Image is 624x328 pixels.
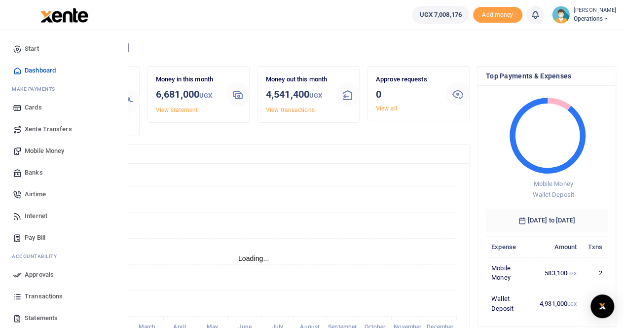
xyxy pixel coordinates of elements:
span: Airtime [25,189,46,199]
p: Money in this month [156,74,218,85]
span: Statements [25,313,58,323]
a: Start [8,38,120,60]
span: Banks [25,168,43,178]
th: Txns [582,236,608,257]
h4: Top Payments & Expenses [486,71,608,81]
a: Mobile Money [8,140,120,162]
span: Mobile Money [533,180,573,187]
span: Start [25,44,39,54]
h6: [DATE] to [DATE] [486,209,608,232]
a: profile-user [PERSON_NAME] Operations [552,6,616,24]
img: logo-large [40,8,88,23]
li: Wallet ballance [408,6,473,24]
span: Internet [25,211,47,221]
small: UGX [567,271,577,276]
span: Mobile Money [25,146,64,156]
td: 4,931,000 [534,289,583,319]
span: Wallet Deposit [532,191,574,198]
h4: Transactions Overview [46,148,461,159]
span: Transactions [25,292,63,301]
span: Dashboard [25,66,56,75]
small: UGX [309,92,322,99]
text: Loading... [238,255,269,262]
p: Money out this month [266,74,328,85]
li: Toup your wallet [473,7,522,23]
td: 2 [582,257,608,288]
div: Open Intercom Messenger [590,294,614,318]
span: Xente Transfers [25,124,72,134]
span: UGX 7,008,176 [419,10,461,20]
span: countability [19,253,57,260]
h3: 6,681,000 [156,87,218,103]
th: Expense [486,236,534,257]
td: 583,100 [534,257,583,288]
span: Approvals [25,270,54,280]
a: View all [376,105,397,112]
a: Dashboard [8,60,120,81]
a: Transactions [8,286,120,307]
a: Xente Transfers [8,118,120,140]
small: UGX [567,301,577,307]
a: View transactions [266,107,315,113]
th: Amount [534,236,583,257]
a: Airtime [8,183,120,205]
td: 1 [582,289,608,319]
a: Internet [8,205,120,227]
a: Approvals [8,264,120,286]
li: Ac [8,249,120,264]
p: Approve requests [376,74,438,85]
h3: 0 [376,87,438,102]
span: Pay Bill [25,233,45,243]
span: ake Payments [17,85,55,93]
a: View statement [156,107,198,113]
a: Cards [8,97,120,118]
a: Pay Bill [8,227,120,249]
span: Operations [574,14,616,23]
small: [PERSON_NAME] [574,6,616,15]
span: Cards [25,103,42,112]
a: Add money [473,10,522,18]
img: profile-user [552,6,570,24]
small: UGX [199,92,212,99]
a: UGX 7,008,176 [412,6,469,24]
li: M [8,81,120,97]
span: Add money [473,7,522,23]
a: logo-small logo-large logo-large [39,11,88,18]
h4: Hello [PERSON_NAME] [37,42,616,53]
td: Mobile Money [486,257,534,288]
h3: 4,541,400 [266,87,328,103]
td: Wallet Deposit [486,289,534,319]
a: Banks [8,162,120,183]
